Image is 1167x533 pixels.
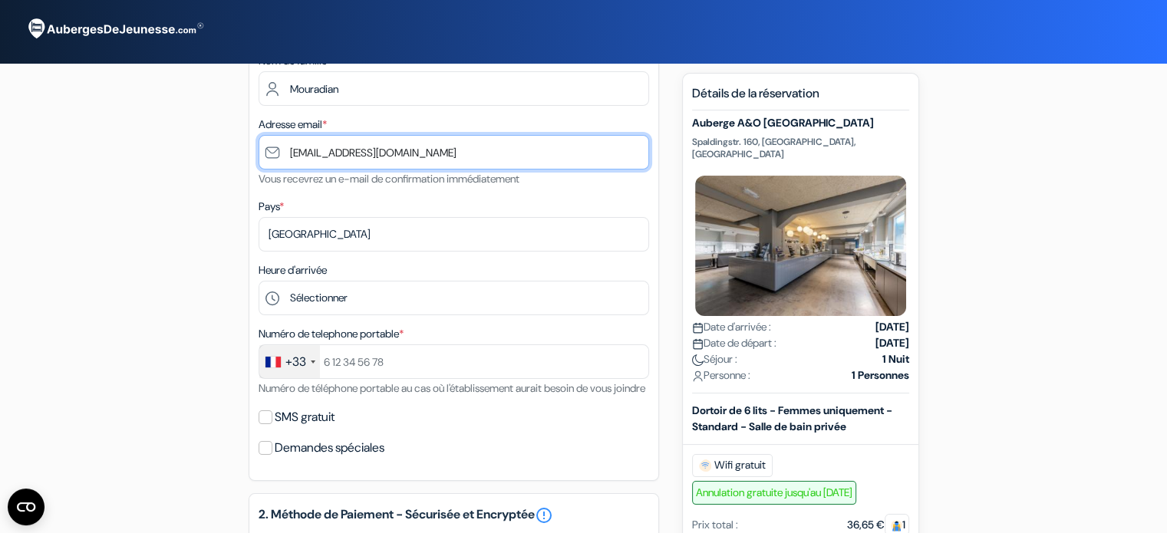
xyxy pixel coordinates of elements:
[692,351,737,367] span: Séjour :
[692,367,750,383] span: Personne :
[891,520,902,531] img: guest.svg
[275,437,384,459] label: Demandes spéciales
[692,354,704,366] img: moon.svg
[18,8,210,50] img: AubergesDeJeunesse.com
[692,322,704,334] img: calendar.svg
[875,335,909,351] strong: [DATE]
[259,345,320,378] div: France: +33
[259,506,649,525] h5: 2. Méthode de Paiement - Sécurisée et Encryptée
[882,351,909,367] strong: 1 Nuit
[259,344,649,379] input: 6 12 34 56 78
[259,381,645,395] small: Numéro de téléphone portable au cas où l'établissement aurait besoin de vous joindre
[259,199,284,215] label: Pays
[259,135,649,169] input: Entrer adresse e-mail
[875,319,909,335] strong: [DATE]
[285,353,306,371] div: +33
[692,86,909,110] h5: Détails de la réservation
[535,506,553,525] a: error_outline
[692,370,704,382] img: user_icon.svg
[259,262,327,278] label: Heure d'arrivée
[692,335,776,351] span: Date de départ :
[259,117,327,133] label: Adresse email
[852,367,909,383] strong: 1 Personnes
[8,489,45,525] button: CMP-Widget öffnen
[692,454,773,477] span: Wifi gratuit
[699,459,711,472] img: free_wifi.svg
[692,403,892,433] b: Dortoir de 6 lits - Femmes uniquement - Standard - Salle de bain privée
[259,71,649,106] input: Entrer le nom de famille
[275,406,335,428] label: SMS gratuit
[692,481,856,505] span: Annulation gratuite jusqu'au [DATE]
[692,338,704,350] img: calendar.svg
[692,136,909,160] p: Spaldingstr. 160, [GEOGRAPHIC_DATA], [GEOGRAPHIC_DATA]
[847,517,909,533] div: 36,65 €
[692,117,909,130] h5: Auberge A&O [GEOGRAPHIC_DATA]
[259,172,519,186] small: Vous recevrez un e-mail de confirmation immédiatement
[692,319,771,335] span: Date d'arrivée :
[259,326,404,342] label: Numéro de telephone portable
[692,517,738,533] div: Prix total :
